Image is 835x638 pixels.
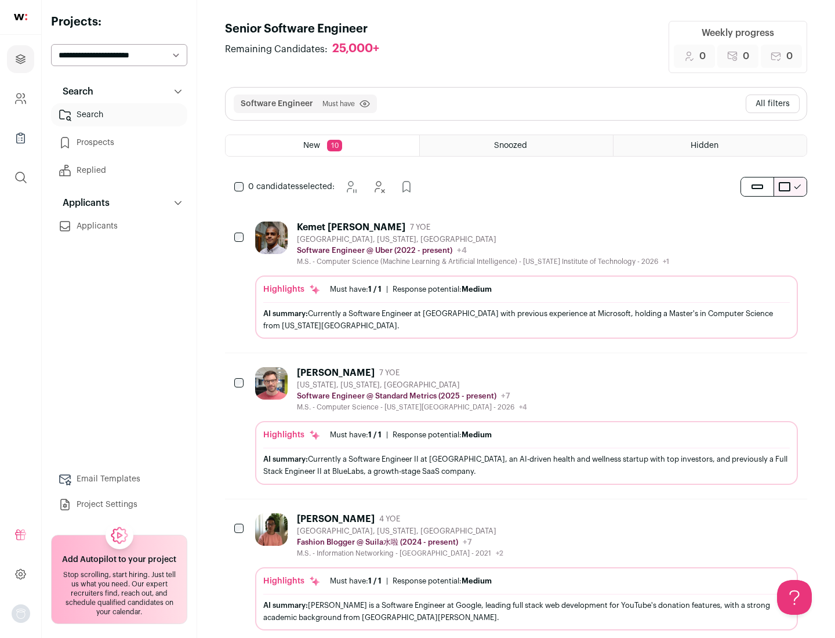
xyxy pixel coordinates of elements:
div: [PERSON_NAME] is a Software Engineer at Google, leading full stack web development for YouTube's ... [263,599,790,623]
div: Stop scrolling, start hiring. Just tell us what you need. Our expert recruiters find, reach out, ... [59,570,180,617]
button: Add to Prospects [395,175,418,198]
span: Hidden [691,142,718,150]
button: Software Engineer [241,98,313,110]
span: 0 [786,49,793,63]
span: 0 candidates [248,183,299,191]
span: 7 YOE [379,368,400,378]
button: Search [51,80,187,103]
span: Medium [462,285,492,293]
div: M.S. - Information Networking - [GEOGRAPHIC_DATA] - 2021 [297,549,503,558]
span: 0 [743,49,749,63]
img: ebffc8b94a612106133ad1a79c5dcc917f1f343d62299c503ebb759c428adb03.jpg [255,513,288,546]
a: Kemet [PERSON_NAME] 7 YOE [GEOGRAPHIC_DATA], [US_STATE], [GEOGRAPHIC_DATA] Software Engineer @ Ub... [255,222,798,339]
div: Currently a Software Engineer II at [GEOGRAPHIC_DATA], an AI-driven health and wellness startup w... [263,453,790,477]
span: Remaining Candidates: [225,42,328,56]
button: Hide [367,175,390,198]
div: Must have: [330,430,382,440]
div: [PERSON_NAME] [297,367,375,379]
a: Search [51,103,187,126]
a: Project Settings [51,493,187,516]
button: Snooze [339,175,362,198]
span: Medium [462,431,492,438]
a: Add Autopilot to your project Stop scrolling, start hiring. Just tell us what you need. Our exper... [51,535,187,624]
div: Must have: [330,577,382,586]
h2: Projects: [51,14,187,30]
a: Applicants [51,215,187,238]
p: Fashion Blogger @ Suila水啦 (2024 - present) [297,538,458,547]
a: Replied [51,159,187,182]
span: 1 / 1 [368,285,382,293]
div: Currently a Software Engineer at [GEOGRAPHIC_DATA] with previous experience at Microsoft, holding... [263,307,790,332]
img: wellfound-shorthand-0d5821cbd27db2630d0214b213865d53afaa358527fdda9d0ea32b1df1b89c2c.svg [14,14,27,20]
span: Snoozed [494,142,527,150]
h2: Add Autopilot to your project [62,554,176,565]
span: selected: [248,181,335,193]
a: Snoozed [420,135,613,156]
span: 4 YOE [379,514,400,524]
p: Search [56,85,93,99]
div: Highlights [263,284,321,295]
span: Medium [462,577,492,585]
a: [PERSON_NAME] 7 YOE [US_STATE], [US_STATE], [GEOGRAPHIC_DATA] Software Engineer @ Standard Metric... [255,367,798,484]
p: Software Engineer @ Uber (2022 - present) [297,246,452,255]
div: Highlights [263,575,321,587]
div: Response potential: [393,430,492,440]
span: +2 [496,550,503,557]
div: [PERSON_NAME] [297,513,375,525]
span: +7 [501,392,510,400]
a: Projects [7,45,34,73]
span: Must have [322,99,355,108]
ul: | [330,430,492,440]
div: Response potential: [393,577,492,586]
span: +4 [457,246,467,255]
span: +4 [519,404,527,411]
ul: | [330,577,492,586]
span: +1 [663,258,669,265]
span: AI summary: [263,455,308,463]
a: Prospects [51,131,187,154]
button: All filters [746,95,800,113]
a: Email Templates [51,467,187,491]
span: AI summary: [263,601,308,609]
span: 10 [327,140,342,151]
div: [US_STATE], [US_STATE], [GEOGRAPHIC_DATA] [297,380,527,390]
div: M.S. - Computer Science - [US_STATE][GEOGRAPHIC_DATA] - 2026 [297,403,527,412]
a: Company Lists [7,124,34,152]
span: 1 / 1 [368,431,382,438]
iframe: Help Scout Beacon - Open [777,580,812,615]
span: 0 [699,49,706,63]
p: Software Engineer @ Standard Metrics (2025 - present) [297,391,496,401]
div: M.S. - Computer Science (Machine Learning & Artificial Intelligence) - [US_STATE] Institute of Te... [297,257,669,266]
img: 92c6d1596c26b24a11d48d3f64f639effaf6bd365bf059bea4cfc008ddd4fb99.jpg [255,367,288,400]
span: AI summary: [263,310,308,317]
span: +7 [463,538,472,546]
a: Hidden [613,135,807,156]
button: Open dropdown [12,604,30,623]
div: [GEOGRAPHIC_DATA], [US_STATE], [GEOGRAPHIC_DATA] [297,527,503,536]
div: Must have: [330,285,382,294]
div: [GEOGRAPHIC_DATA], [US_STATE], [GEOGRAPHIC_DATA] [297,235,669,244]
img: 1d26598260d5d9f7a69202d59cf331847448e6cffe37083edaed4f8fc8795bfe [255,222,288,254]
div: Highlights [263,429,321,441]
p: Applicants [56,196,110,210]
div: 25,000+ [332,42,379,56]
div: Response potential: [393,285,492,294]
img: nopic.png [12,604,30,623]
ul: | [330,285,492,294]
a: Company and ATS Settings [7,85,34,113]
h1: Senior Software Engineer [225,21,391,37]
a: [PERSON_NAME] 4 YOE [GEOGRAPHIC_DATA], [US_STATE], [GEOGRAPHIC_DATA] Fashion Blogger @ Suila水啦 (2... [255,513,798,630]
button: Applicants [51,191,187,215]
div: Weekly progress [702,26,774,40]
span: 7 YOE [410,223,430,232]
span: 1 / 1 [368,577,382,585]
div: Kemet [PERSON_NAME] [297,222,405,233]
span: New [303,142,320,150]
